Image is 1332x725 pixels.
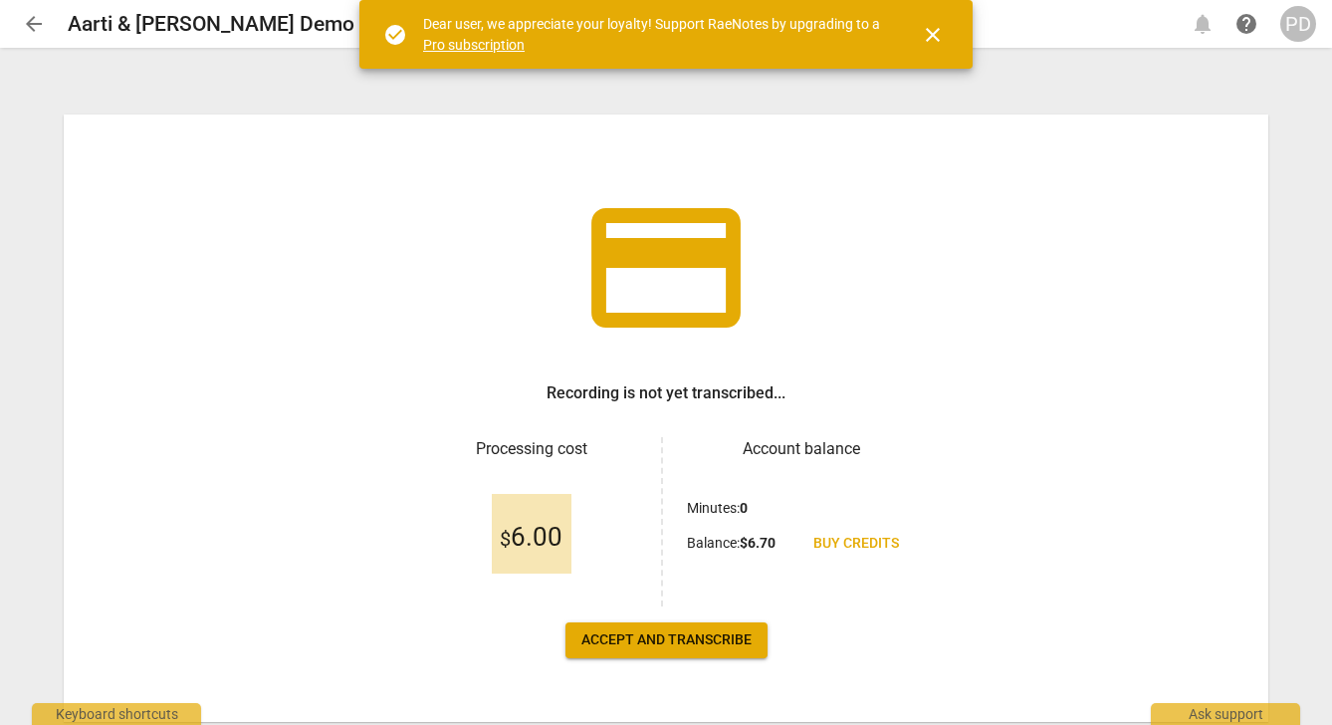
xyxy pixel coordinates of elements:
h3: Recording is not yet transcribed... [547,381,785,405]
span: close [921,23,945,47]
span: check_circle [383,23,407,47]
div: Dear user, we appreciate your loyalty! Support RaeNotes by upgrading to a [423,14,885,55]
span: Accept and transcribe [581,630,752,650]
span: credit_card [576,178,756,358]
p: Minutes : [687,498,748,519]
div: Keyboard shortcuts [32,703,201,725]
span: 6.00 [500,523,562,553]
span: arrow_back [22,12,46,36]
a: Pro subscription [423,37,525,53]
span: help [1234,12,1258,36]
a: Help [1228,6,1264,42]
b: 0 [740,500,748,516]
button: Close [909,11,957,59]
span: Buy credits [813,534,899,554]
p: Balance : [687,533,776,554]
button: Accept and transcribe [565,622,768,658]
h3: Account balance [687,437,915,461]
b: $ 6.70 [740,535,776,551]
button: PD [1280,6,1316,42]
span: $ [500,527,511,551]
h3: Processing cost [417,437,645,461]
div: Ask support [1151,703,1300,725]
h2: Aarti & [PERSON_NAME] Demo audio only [68,12,455,37]
a: Buy credits [797,526,915,562]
